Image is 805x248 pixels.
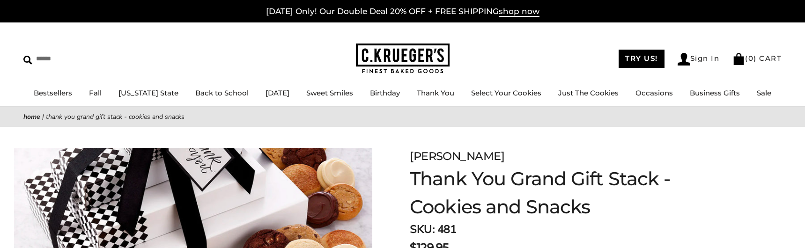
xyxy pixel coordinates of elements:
img: Search [23,56,32,65]
span: | [42,112,44,121]
h1: Thank You Grand Gift Stack - Cookies and Snacks [410,165,709,221]
a: Bestsellers [34,88,72,97]
a: Just The Cookies [558,88,619,97]
a: [DATE] Only! Our Double Deal 20% OFF + FREE SHIPPINGshop now [266,7,539,17]
div: [PERSON_NAME] [410,148,709,165]
a: Home [23,112,40,121]
strong: SKU: [410,222,435,237]
a: (0) CART [732,54,782,63]
a: Back to School [195,88,249,97]
a: [DATE] [266,88,289,97]
a: Fall [89,88,102,97]
a: Business Gifts [690,88,740,97]
a: [US_STATE] State [118,88,178,97]
a: Select Your Cookies [471,88,541,97]
nav: breadcrumbs [23,111,782,122]
span: Thank You Grand Gift Stack - Cookies and Snacks [46,112,185,121]
a: Occasions [635,88,673,97]
a: Birthday [370,88,400,97]
img: Account [678,53,690,66]
span: 0 [748,54,754,63]
img: C.KRUEGER'S [356,44,450,74]
a: Sale [757,88,771,97]
a: TRY US! [619,50,665,68]
input: Search [23,51,135,66]
a: Sign In [678,53,720,66]
span: 481 [437,222,457,237]
a: Thank You [417,88,454,97]
img: Bag [732,53,745,65]
a: Sweet Smiles [306,88,353,97]
span: shop now [499,7,539,17]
